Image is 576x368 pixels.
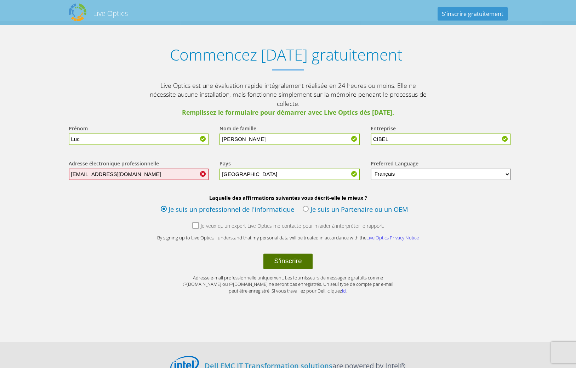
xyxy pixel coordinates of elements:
[69,4,86,21] img: Dell Dpack
[219,160,231,169] label: Pays
[69,125,88,134] label: Prénom
[62,194,515,201] b: Laquelle des affirmations suivantes vous décrit-elle le mieux ?
[342,288,346,294] a: ici
[366,234,419,241] a: Live Optics Privacy Notice
[303,205,408,215] label: Je suis un Partenaire ou un OEM
[161,205,294,215] label: Je suis un professionnel de l'informatique
[62,46,511,64] h1: Commencez [DATE] gratuitement
[371,160,418,169] label: Preferred Language
[219,169,360,180] input: Start typing to search for a country
[263,254,312,269] button: S'inscrire
[371,125,396,134] label: Entreprise
[147,81,430,117] p: Live Optics est une évaluation rapide intégralement réalisée en 24 heures ou moins. Elle ne néces...
[182,274,394,294] p: Adresse e-mail professionnelle uniquement. Les fournisseurs de messagerie gratuits comme @[DOMAIN...
[93,9,128,18] h2: Live Optics
[69,160,159,169] label: Adresse électronique professionnelle
[438,7,508,21] a: S'inscrire gratuitement
[192,222,384,231] label: Je veux qu'un expert Live Optics me contacte pour m'aider à interpréter le rapport.
[147,234,430,241] p: By signing up to Live Optics, I understand that my personal data will be treated in accordance wi...
[219,125,256,134] label: Nom de famille
[147,108,430,117] span: Remplissez le formulaire pour démarrer avec Live Optics dès [DATE].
